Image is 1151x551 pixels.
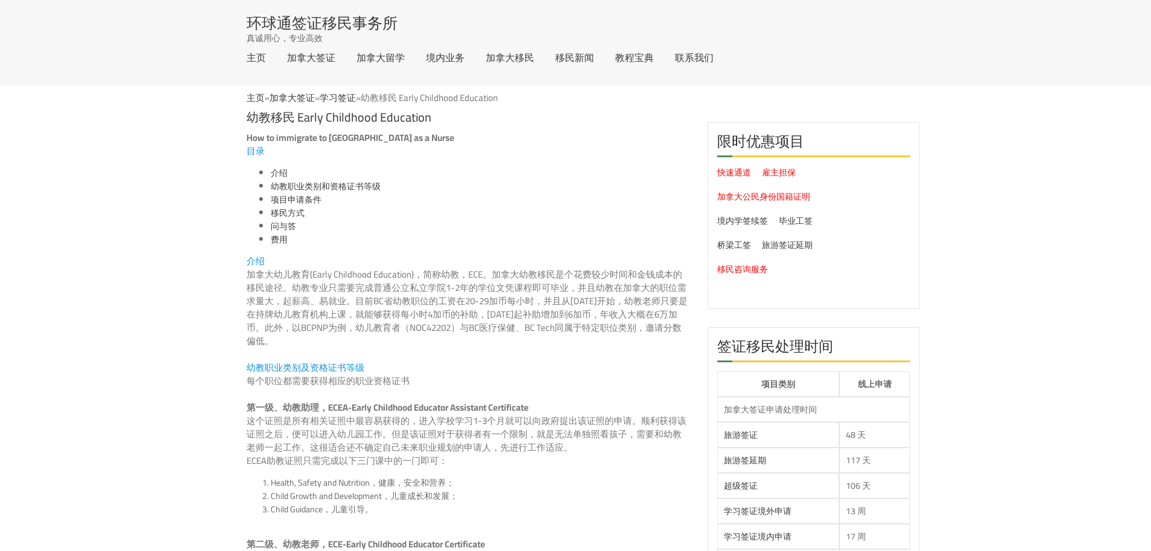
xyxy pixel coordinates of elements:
[247,142,265,160] span: 目录
[361,89,498,106] span: 幼教移民 Early Childhood Education
[269,89,315,106] a: 加拿大签证
[247,374,689,388] p: 每个职位都需要获得相应的职业资格证书
[287,53,335,62] a: 加拿大签证
[271,503,689,516] li: Child Guidance，儿童引导。
[247,32,323,44] span: 真诚用心，专业高效
[271,192,321,207] a: 项目申请条件
[247,252,265,270] span: 介绍
[247,129,454,146] strong: How to immigrate to [GEOGRAPHIC_DATA] as a Nurse
[555,53,594,62] a: 移民新闻
[426,53,465,62] a: 境内业务
[839,371,911,397] th: 线上申请
[724,478,758,494] a: 超级签证
[247,89,498,106] span: »
[839,448,911,473] td: 117 天
[724,529,792,544] a: 学习签证境内申请
[271,218,296,234] a: 问与答
[271,489,689,503] li: Child Growth and Development，儿童成长和发展；
[271,205,305,221] a: 移民方式
[271,476,689,489] li: Health, Safety and Nutrition，健康，安全和营养；
[762,165,796,180] a: 雇主担保
[717,132,911,157] h2: 限时优惠项目
[247,268,689,348] p: 加拿大幼儿教育(Early Childhood Education)，简称幼教，ECE。加拿大幼教移民是个花费较少时间和金钱成本的移民途径。幼教专业只需要完成普通公立私立学院1-2年的学位文凭课...
[779,213,813,229] a: 毕业工签
[269,89,498,106] span: »
[724,403,904,416] div: 加拿大签证申请处理时间
[839,524,911,549] td: 17 周
[247,359,364,376] span: 幼教职业类别及资格证书等级
[247,15,398,30] a: 环球通签证移民事务所
[839,498,911,524] td: 13 周
[717,371,839,397] th: 项目类别
[724,503,792,519] a: 学习签证境外申请
[717,189,810,204] a: 加拿大公民身份国籍证明
[320,89,356,106] a: 学习签证
[717,213,768,229] a: 境内学签续签
[247,104,689,124] h1: 幼教移民 Early Childhood Education
[615,53,654,62] a: 教程宝典
[724,427,758,443] a: 旅游签证
[675,53,714,62] a: 联系我们
[717,237,751,253] a: 桥梁工签
[486,53,534,62] a: 加拿大移民
[724,452,766,468] a: 旅游签延期
[247,399,529,416] strong: 第一级、幼教助理，ECEA-Early Childhood Educator Assistant Certificate
[839,422,911,448] td: 48 天
[717,337,911,362] h2: 签证移民处理时间
[717,261,768,277] a: 移民咨询服务
[247,89,265,106] a: 主页
[247,414,689,454] p: 这个证照是所有相关证照中最容易获得的，进入学校学习1-3个月就可以向政府提出该证照的申请。顺利获得该证照之后，便可以进入幼儿园工作。但是该证照对于获得者有一个限制，就是无法单独照看孩子，需要和幼...
[247,454,689,468] p: ECEA助教证照只需完成以下三门课中的一门即可：
[247,53,266,62] a: 主页
[271,165,288,181] a: 介绍
[271,178,381,194] a: 幼教职业类别和资格证书等级
[839,473,911,498] td: 106 天
[320,89,498,106] span: »
[356,53,405,62] a: 加拿大留学
[717,165,751,180] a: 快速通道
[271,232,288,247] a: 费用
[762,237,813,253] a: 旅游签证延期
